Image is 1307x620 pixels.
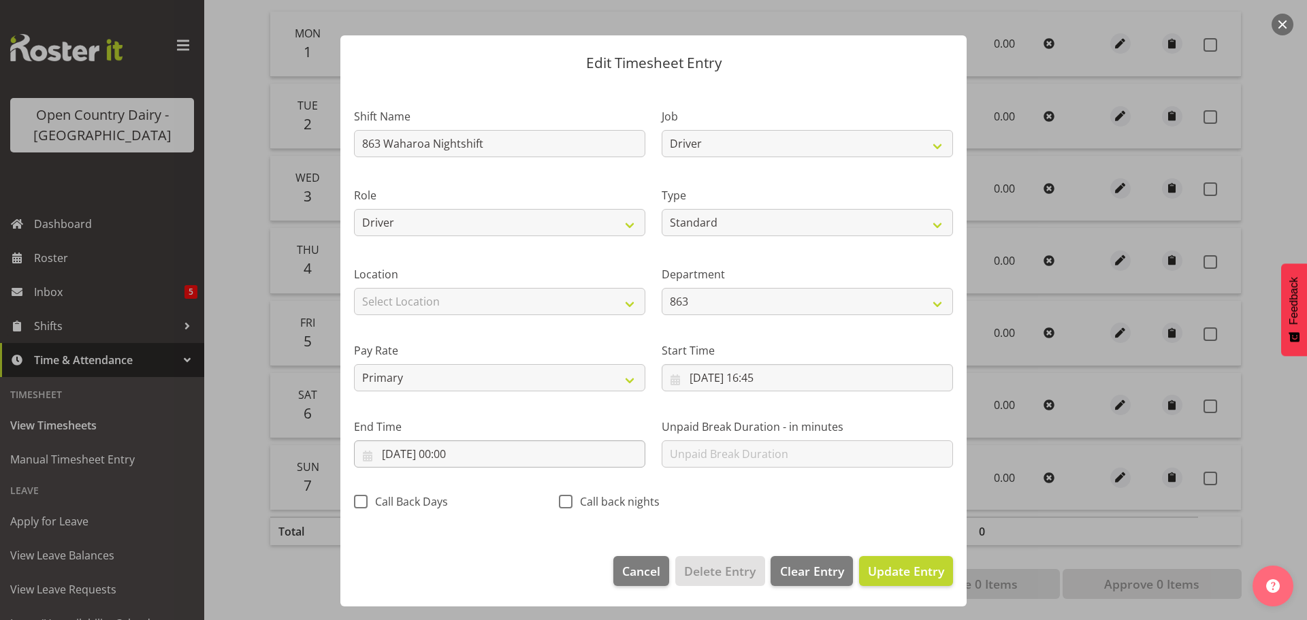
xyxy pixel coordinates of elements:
[780,562,844,580] span: Clear Entry
[354,419,645,435] label: End Time
[662,187,953,203] label: Type
[662,342,953,359] label: Start Time
[1266,579,1280,593] img: help-xxl-2.png
[354,187,645,203] label: Role
[354,56,953,70] p: Edit Timesheet Entry
[354,108,645,125] label: Shift Name
[613,556,669,586] button: Cancel
[662,440,953,468] input: Unpaid Break Duration
[868,563,944,579] span: Update Entry
[675,556,764,586] button: Delete Entry
[368,495,448,508] span: Call Back Days
[354,440,645,468] input: Click to select...
[771,556,852,586] button: Clear Entry
[354,342,645,359] label: Pay Rate
[684,562,756,580] span: Delete Entry
[1288,277,1300,325] span: Feedback
[662,419,953,435] label: Unpaid Break Duration - in minutes
[859,556,953,586] button: Update Entry
[354,266,645,282] label: Location
[622,562,660,580] span: Cancel
[662,108,953,125] label: Job
[662,266,953,282] label: Department
[662,364,953,391] input: Click to select...
[354,130,645,157] input: Shift Name
[1281,263,1307,356] button: Feedback - Show survey
[572,495,660,508] span: Call back nights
